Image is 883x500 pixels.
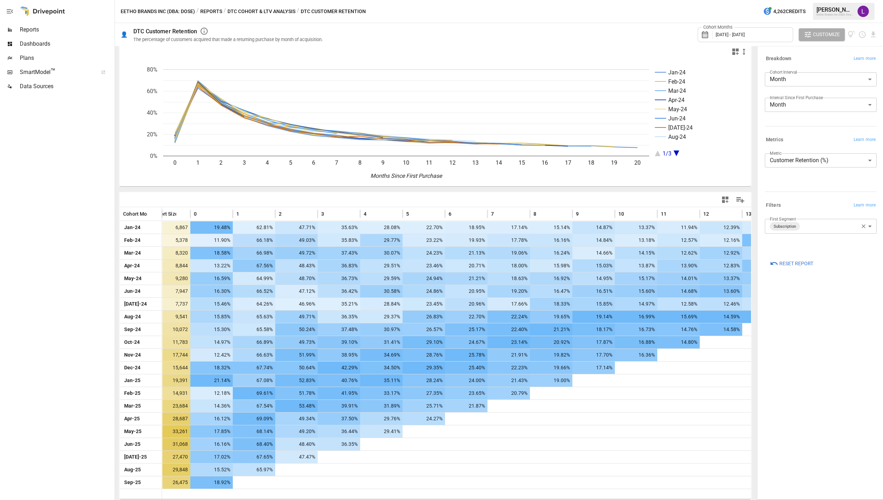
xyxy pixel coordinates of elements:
span: 47.71% [279,221,316,234]
button: Sort [410,209,420,219]
span: 5 [406,210,409,217]
span: 21.13% [449,247,486,259]
span: [DATE]-24 [123,298,158,310]
span: 19.14% [576,311,613,323]
button: Sort [495,209,504,219]
span: 28.08% [364,221,401,234]
div: The percentage of customers acquired that made a returning purchase by month of acquisition. [133,37,323,42]
text: 10 [403,159,409,166]
button: Sort [325,209,335,219]
span: 17,744 [151,349,189,361]
span: 14.15% [618,247,656,259]
span: 9,280 [151,272,189,285]
span: Dashboards [20,40,113,48]
span: 49.72% [279,247,316,259]
span: 15.69% [661,311,698,323]
span: 24.23% [406,247,444,259]
button: Sort [367,209,377,219]
span: 67.74% [236,362,274,374]
span: 38.95% [321,349,359,361]
span: Data Sources [20,82,113,91]
text: 15 [519,159,525,166]
text: 4 [266,159,269,166]
span: 8,320 [151,247,189,259]
span: 18.95% [449,221,486,234]
span: 4,262 Credits [773,7,806,16]
span: Feb-24 [123,234,158,246]
span: 25.40% [449,362,486,374]
span: 0 [194,210,197,217]
span: 34.50% [364,362,401,374]
span: 39.10% [321,336,359,348]
button: Sort [240,209,250,219]
span: 14.58% [703,323,741,336]
span: 36.35% [321,311,359,323]
text: Jun-24 [668,115,686,122]
span: Subscription [771,222,799,231]
span: 36.42% [321,285,359,297]
span: 29.37% [364,311,401,323]
text: [DATE]-24 [668,124,693,131]
text: 0 [173,159,177,166]
span: 25.78% [449,349,486,361]
span: 15.14% [533,221,571,234]
span: [DATE] - [DATE] [716,32,745,37]
div: [PERSON_NAME] [816,6,853,13]
span: 21.21% [533,323,571,336]
span: 14.95% [576,272,613,285]
span: 66.98% [236,247,274,259]
button: Sort [579,209,589,219]
button: Schedule report [858,30,866,39]
span: 66.89% [236,336,274,348]
span: 14.68% [661,285,698,297]
span: 19.82% [533,349,571,361]
span: 13.64% [746,311,783,323]
span: 16.99% [618,311,656,323]
span: May-24 [123,272,158,285]
span: 29.77% [364,234,401,246]
span: 11.04% [746,221,783,234]
span: 42.29% [321,362,359,374]
span: 24.94% [406,272,444,285]
text: 14 [496,159,502,166]
span: 9 [576,210,579,217]
span: 29.35% [406,362,444,374]
span: Dec-24 [123,362,158,374]
span: 12.21% [746,260,783,272]
span: 17.14% [576,362,613,374]
span: 47.12% [279,285,316,297]
span: 7,737 [151,298,189,310]
text: Aug-24 [668,133,686,140]
span: 66.63% [236,349,274,361]
span: 17.66% [491,298,529,310]
span: 6,867 [151,221,189,234]
text: Feb-24 [668,78,685,85]
span: 64.26% [236,298,274,310]
span: 30.58% [364,285,401,297]
span: 17.70% [576,349,613,361]
text: 12 [449,159,456,166]
div: / [297,7,299,16]
div: Libby Knowles [858,6,869,17]
text: 7 [335,159,338,166]
button: Sort [282,209,292,219]
span: 12.42% [194,349,231,361]
button: Customize [799,28,845,41]
span: 20.95% [449,285,486,297]
span: 17.14% [491,221,529,234]
span: Reset Report [779,259,813,268]
span: 66.18% [236,234,274,246]
span: 19.20% [491,285,529,297]
span: 23.45% [406,298,444,310]
button: Download report [869,30,877,39]
div: 👤 [121,31,128,38]
span: 24.86% [406,285,444,297]
span: 14.97% [618,298,656,310]
span: 14.01% [661,272,698,285]
span: 8 [533,210,536,217]
span: 19.93% [449,234,486,246]
text: 6 [312,159,315,166]
span: 21.21% [449,272,486,285]
span: 20.71% [449,260,486,272]
span: 17.78% [491,234,529,246]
